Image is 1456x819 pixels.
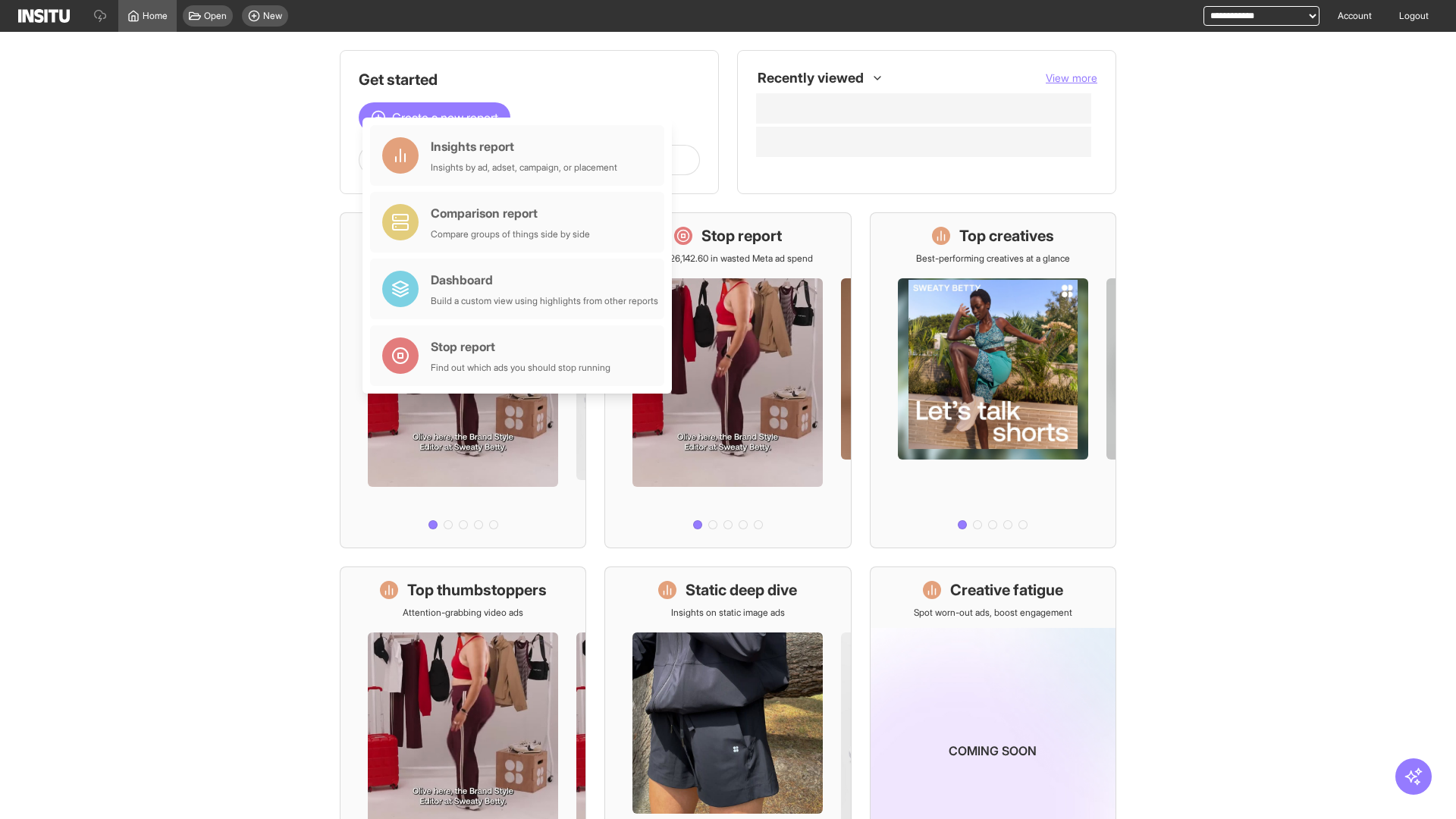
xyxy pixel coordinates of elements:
div: Comparison report [431,204,590,222]
h1: Get started [359,69,700,90]
div: Find out which ads you should stop running [431,362,610,374]
div: Insights report [431,137,617,155]
div: Dashboard [431,271,658,289]
p: Attention-grabbing video ads [403,607,523,619]
div: Stop report [431,337,610,356]
a: What's live nowSee all active ads instantly [340,212,586,548]
span: Home [143,10,168,22]
span: View more [1046,71,1097,84]
a: Top creativesBest-performing creatives at a glance [870,212,1116,548]
p: Insights on static image ads [671,607,785,619]
div: Compare groups of things side by side [431,228,590,240]
button: Create a new report [359,102,510,133]
span: Open [204,10,227,22]
img: Logo [18,9,70,23]
a: Stop reportSave £26,142.60 in wasted Meta ad spend [604,212,851,548]
span: Create a new report [392,108,498,127]
div: Insights by ad, adset, campaign, or placement [431,162,617,174]
span: New [263,10,282,22]
p: Save £26,142.60 in wasted Meta ad spend [642,253,813,265]
h1: Static deep dive [686,579,797,601]
h1: Top thumbstoppers [407,579,547,601]
button: View more [1046,71,1097,86]
h1: Stop report [701,225,782,246]
div: Build a custom view using highlights from other reports [431,295,658,307]
h1: Top creatives [959,225,1054,246]
p: Best-performing creatives at a glance [916,253,1070,265]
